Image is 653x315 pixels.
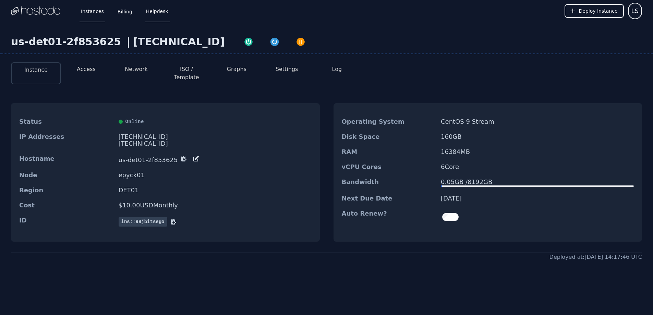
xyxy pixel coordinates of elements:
dt: IP Addresses [19,133,113,147]
dt: RAM [342,148,436,155]
div: [TECHNICAL_ID] [133,36,225,48]
dd: 6 Core [441,163,634,170]
img: Power On [244,37,253,47]
button: ISO / Template [167,65,206,82]
dt: Region [19,187,113,194]
button: Graphs [227,65,246,73]
div: [TECHNICAL_ID] [119,140,312,147]
dt: Cost [19,202,113,209]
div: [TECHNICAL_ID] [119,133,312,140]
button: Settings [276,65,298,73]
dd: 160 GB [441,133,634,140]
div: us-det01-2f853625 [11,36,124,48]
dd: us-det01-2f853625 [119,155,312,163]
img: Restart [270,37,279,47]
dt: Hostname [19,155,113,163]
div: | [124,36,133,48]
dt: Status [19,118,113,125]
dd: CentOS 9 Stream [441,118,634,125]
button: Power On [235,36,262,47]
dd: DET01 [119,187,312,194]
dt: vCPU Cores [342,163,436,170]
img: Power Off [296,37,305,47]
button: User menu [628,3,642,19]
button: Power Off [288,36,314,47]
dd: [DATE] [441,195,634,202]
button: Log [332,65,342,73]
button: Restart [262,36,288,47]
span: ins::98jbitsego [119,217,167,227]
dt: Bandwidth [342,179,436,187]
img: Logo [11,6,60,16]
dt: Operating System [342,118,436,125]
button: Access [77,65,96,73]
span: LS [631,6,639,16]
div: 0.05 GB / 8192 GB [441,179,634,185]
dd: epyck01 [119,172,312,179]
dt: Next Due Date [342,195,436,202]
dt: Disk Space [342,133,436,140]
button: Deploy Instance [565,4,624,18]
span: Deploy Instance [579,8,618,14]
div: Online [119,118,312,125]
dt: Auto Renew? [342,210,436,224]
button: Network [125,65,148,73]
dt: ID [19,217,113,227]
button: Instance [24,66,48,74]
dt: Node [19,172,113,179]
div: Deployed at: [DATE] 14:17:46 UTC [549,253,642,261]
dd: $ 10.00 USD Monthly [119,202,312,209]
dd: 16384 MB [441,148,634,155]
